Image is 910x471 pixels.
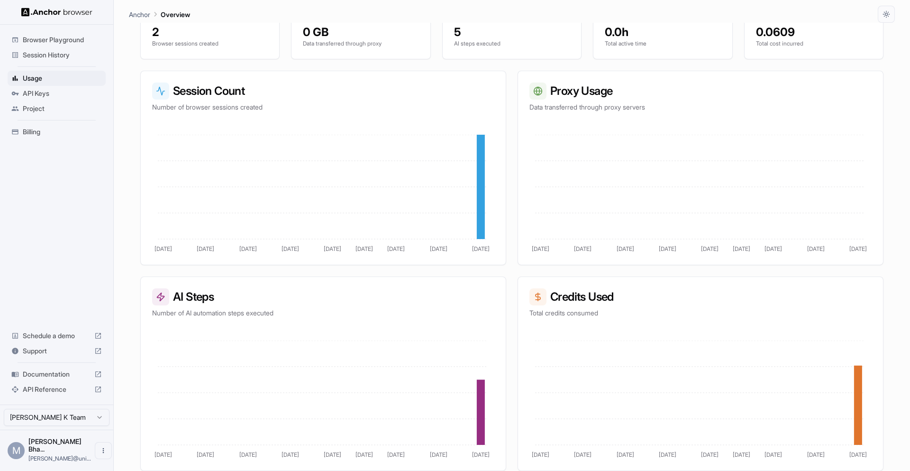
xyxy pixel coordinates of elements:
[701,245,719,252] tspan: [DATE]
[529,288,872,305] h3: Credits Used
[764,245,782,252] tspan: [DATE]
[532,451,549,458] tspan: [DATE]
[23,369,91,379] span: Documentation
[574,451,591,458] tspan: [DATE]
[733,451,750,458] tspan: [DATE]
[8,47,106,63] div: Session History
[152,288,494,305] h3: AI Steps
[659,245,676,252] tspan: [DATE]
[701,451,719,458] tspan: [DATE]
[605,25,720,40] div: 0.0h
[303,25,419,40] div: 0 GB
[659,451,676,458] tspan: [DATE]
[8,32,106,47] div: Browser Playground
[472,245,490,252] tspan: [DATE]
[733,245,750,252] tspan: [DATE]
[23,35,102,45] span: Browser Playground
[23,104,102,113] span: Project
[387,451,405,458] tspan: [DATE]
[23,346,91,356] span: Support
[529,102,872,112] p: Data transferred through proxy servers
[8,328,106,343] div: Schedule a demo
[807,451,825,458] tspan: [DATE]
[8,442,25,459] div: M
[23,50,102,60] span: Session History
[764,451,782,458] tspan: [DATE]
[454,25,570,40] div: 5
[8,367,106,382] div: Documentation
[95,442,112,459] button: Open menu
[239,245,257,252] tspan: [DATE]
[23,331,91,341] span: Schedule a demo
[756,25,872,40] div: 0.0609
[155,451,172,458] tspan: [DATE]
[8,71,106,86] div: Usage
[23,127,102,137] span: Billing
[756,40,872,47] p: Total cost incurred
[161,9,190,19] p: Overview
[152,102,494,112] p: Number of browser sessions created
[617,451,634,458] tspan: [DATE]
[574,245,591,252] tspan: [DATE]
[28,455,91,462] span: manjunathb@unicourt.com
[849,451,867,458] tspan: [DATE]
[324,451,341,458] tspan: [DATE]
[387,245,405,252] tspan: [DATE]
[282,451,299,458] tspan: [DATE]
[152,83,494,100] h3: Session Count
[849,245,867,252] tspan: [DATE]
[430,245,447,252] tspan: [DATE]
[8,86,106,101] div: API Keys
[152,25,268,40] div: 2
[532,245,549,252] tspan: [DATE]
[129,9,190,19] nav: breadcrumb
[152,308,494,318] p: Number of AI automation steps executed
[8,343,106,359] div: Support
[8,124,106,139] div: Billing
[8,382,106,397] div: API Reference
[303,40,419,47] p: Data transferred through proxy
[472,451,490,458] tspan: [DATE]
[355,245,373,252] tspan: [DATE]
[23,385,91,394] span: API Reference
[605,40,720,47] p: Total active time
[152,40,268,47] p: Browser sessions created
[430,451,447,458] tspan: [DATE]
[454,40,570,47] p: AI steps executed
[282,245,299,252] tspan: [DATE]
[807,245,825,252] tspan: [DATE]
[21,8,92,17] img: Anchor Logo
[324,245,341,252] tspan: [DATE]
[239,451,257,458] tspan: [DATE]
[155,245,172,252] tspan: [DATE]
[23,89,102,98] span: API Keys
[197,245,214,252] tspan: [DATE]
[28,437,82,453] span: Manjunath Bhat K
[355,451,373,458] tspan: [DATE]
[8,101,106,116] div: Project
[617,245,634,252] tspan: [DATE]
[197,451,214,458] tspan: [DATE]
[129,9,150,19] p: Anchor
[23,74,102,83] span: Usage
[529,83,872,100] h3: Proxy Usage
[529,308,872,318] p: Total credits consumed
